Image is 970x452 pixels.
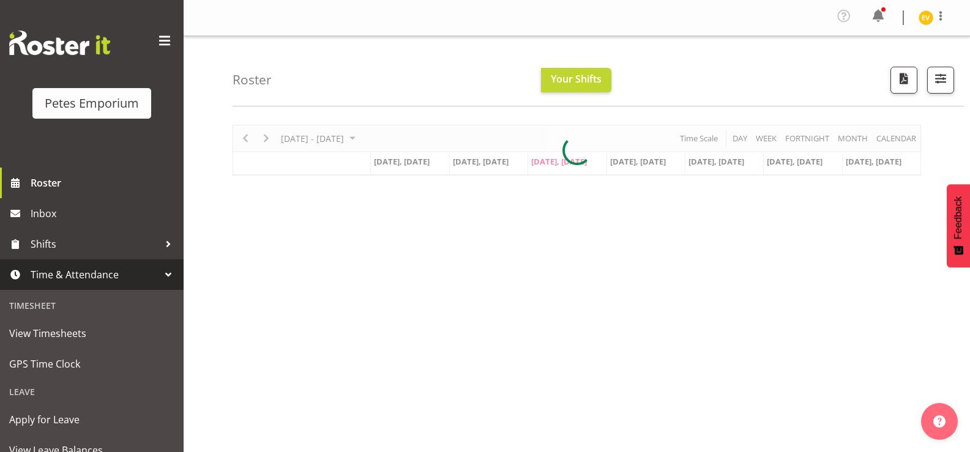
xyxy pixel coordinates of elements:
span: Time & Attendance [31,265,159,284]
div: Petes Emporium [45,94,139,113]
a: View Timesheets [3,318,181,349]
span: GPS Time Clock [9,355,174,373]
button: Filter Shifts [927,67,954,94]
button: Download a PDF of the roster according to the set date range. [890,67,917,94]
span: Apply for Leave [9,410,174,429]
div: Timesheet [3,293,181,318]
button: Your Shifts [541,68,611,92]
span: Shifts [31,235,159,253]
span: Roster [31,174,177,192]
span: View Timesheets [9,324,174,343]
h4: Roster [233,73,272,87]
span: Feedback [953,196,964,239]
span: Inbox [31,204,177,223]
span: Your Shifts [551,72,602,86]
a: GPS Time Clock [3,349,181,379]
a: Apply for Leave [3,404,181,435]
div: Leave [3,379,181,404]
button: Feedback - Show survey [947,184,970,267]
img: help-xxl-2.png [933,415,946,428]
img: eva-vailini10223.jpg [919,10,933,25]
img: Rosterit website logo [9,31,110,55]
